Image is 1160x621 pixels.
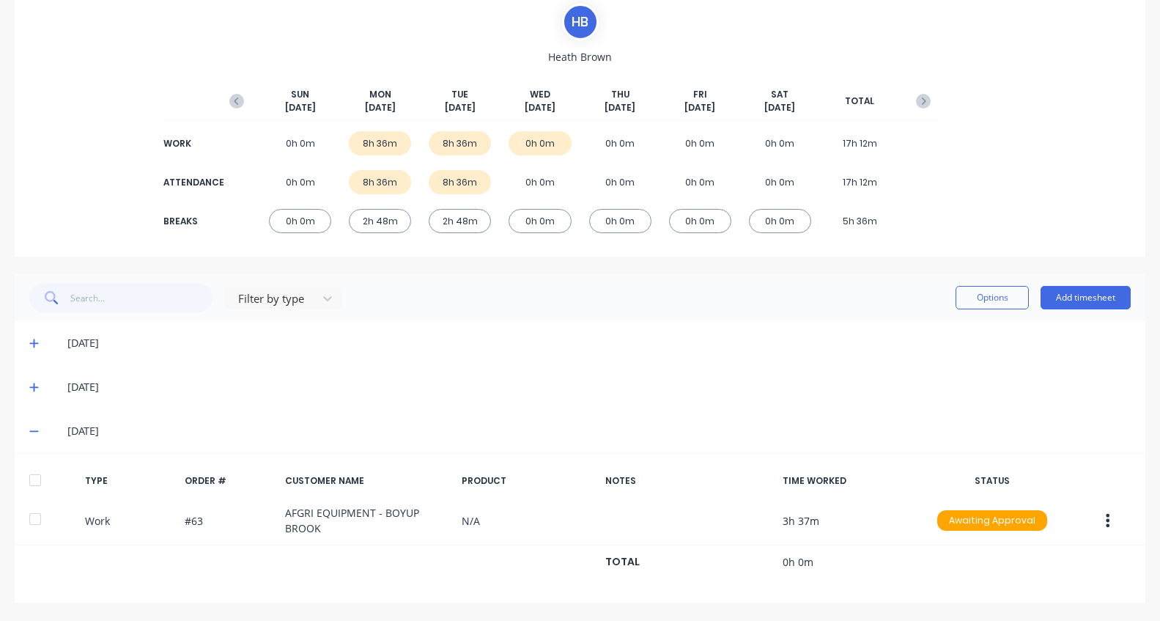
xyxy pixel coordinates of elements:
[509,209,571,233] div: 0h 0m
[85,474,173,488] div: TYPE
[669,209,731,233] div: 0h 0m
[530,88,550,101] span: WED
[771,88,788,101] span: SAT
[937,510,1047,531] div: Awaiting Approval
[749,209,811,233] div: 0h 0m
[525,101,555,114] span: [DATE]
[684,101,715,114] span: [DATE]
[611,88,629,101] span: THU
[365,101,396,114] span: [DATE]
[429,170,491,194] div: 8h 36m
[693,88,707,101] span: FRI
[185,474,273,488] div: ORDER #
[1041,286,1131,309] button: Add timesheet
[429,209,491,233] div: 2h 48m
[669,170,731,194] div: 0h 0m
[562,4,599,40] div: H B
[163,137,222,150] div: WORK
[749,170,811,194] div: 0h 0m
[163,215,222,228] div: BREAKS
[589,170,651,194] div: 0h 0m
[67,379,1131,395] div: [DATE]
[269,209,331,233] div: 0h 0m
[349,209,411,233] div: 2h 48m
[509,131,571,155] div: 0h 0m
[749,131,811,155] div: 0h 0m
[462,474,594,488] div: PRODUCT
[349,170,411,194] div: 8h 36m
[291,88,309,101] span: SUN
[269,170,331,194] div: 0h 0m
[548,49,612,65] span: Heath Brown
[67,423,1131,439] div: [DATE]
[605,474,770,488] div: NOTES
[163,176,222,189] div: ATTENDANCE
[605,101,635,114] span: [DATE]
[669,131,731,155] div: 0h 0m
[369,88,391,101] span: MON
[70,283,213,312] input: Search...
[445,101,476,114] span: [DATE]
[349,131,411,155] div: 8h 36m
[845,95,874,108] span: TOTAL
[509,170,571,194] div: 0h 0m
[285,101,316,114] span: [DATE]
[926,474,1058,488] div: STATUS
[285,474,450,488] div: CUSTOMER NAME
[829,170,891,194] div: 17h 12m
[829,209,891,233] div: 5h 36m
[956,286,1029,309] button: Options
[783,474,915,488] div: TIME WORKED
[829,131,891,155] div: 17h 12m
[429,131,491,155] div: 8h 36m
[589,209,651,233] div: 0h 0m
[589,131,651,155] div: 0h 0m
[764,101,795,114] span: [DATE]
[67,335,1131,351] div: [DATE]
[269,131,331,155] div: 0h 0m
[451,88,468,101] span: TUE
